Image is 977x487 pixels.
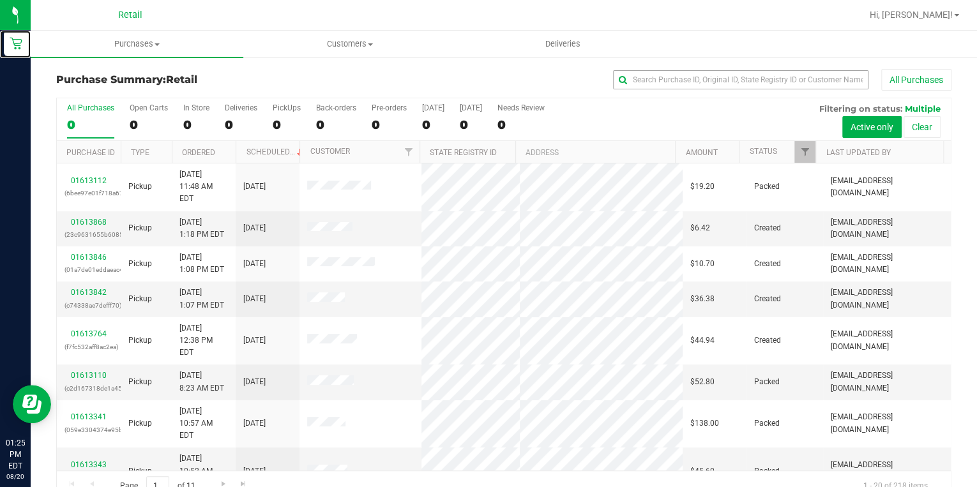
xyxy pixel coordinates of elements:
span: [DATE] 1:18 PM EDT [179,216,224,241]
a: Type [131,148,149,157]
div: PickUps [273,103,301,112]
a: 01613846 [71,253,107,262]
span: [DATE] [243,258,266,270]
span: [DATE] 1:08 PM EDT [179,251,224,276]
div: Open Carts [130,103,168,112]
span: [EMAIL_ADDRESS][DOMAIN_NAME] [831,370,943,394]
span: Pickup [128,465,152,477]
a: Customer [310,147,349,156]
p: (23c9631655b60859) [64,229,113,241]
th: Address [515,141,675,163]
span: [DATE] [243,293,266,305]
a: Scheduled [246,147,304,156]
a: Deliveries [457,31,669,57]
span: $19.20 [690,181,715,193]
p: (6bee97e01f718a67) [64,187,113,199]
span: Created [754,293,781,305]
span: Packed [754,376,780,388]
a: 01613764 [71,329,107,338]
span: Pickup [128,334,152,347]
div: In Store [183,103,209,112]
a: Customers [243,31,456,57]
div: Back-orders [316,103,356,112]
p: (f7fc532aff8ac2ea) [64,341,113,353]
p: (059e3304374e95b5) [64,424,113,436]
a: Ordered [182,148,215,157]
span: [DATE] [243,465,266,477]
button: Clear [904,116,941,138]
span: Packed [754,465,780,477]
a: 01613868 [71,218,107,227]
span: Created [754,258,781,270]
inline-svg: Retail [10,37,22,50]
span: $52.80 [690,376,715,388]
span: Packed [754,417,780,430]
span: [EMAIL_ADDRESS][DOMAIN_NAME] [831,459,943,483]
span: Pickup [128,258,152,270]
a: Last Updated By [826,148,890,157]
span: Created [754,334,781,347]
div: Deliveries [225,103,257,112]
span: $44.94 [690,334,715,347]
a: Filter [398,141,420,163]
div: 0 [273,117,301,132]
div: 0 [225,117,257,132]
span: [DATE] [243,417,266,430]
p: 08/20 [6,472,25,481]
div: 0 [183,117,209,132]
span: Hi, [PERSON_NAME]! [870,10,953,20]
a: State Registry ID [430,148,497,157]
span: [DATE] 10:57 AM EDT [179,405,228,442]
a: Amount [685,148,717,157]
a: 01613110 [71,371,107,380]
span: [EMAIL_ADDRESS][DOMAIN_NAME] [831,175,943,199]
span: Filtering on status: [819,103,902,114]
div: Needs Review [497,103,545,112]
a: Purchase ID [66,148,115,157]
span: $138.00 [690,417,719,430]
input: Search Purchase ID, Original ID, State Registry ID or Customer Name... [613,70,868,89]
a: 01613343 [71,460,107,469]
span: Pickup [128,222,152,234]
span: [DATE] 8:23 AM EDT [179,370,224,394]
span: [DATE] 1:07 PM EDT [179,287,224,311]
h3: Purchase Summary: [56,74,354,86]
button: All Purchases [881,69,951,91]
div: All Purchases [67,103,114,112]
span: Pickup [128,293,152,305]
button: Active only [842,116,902,138]
span: Pickup [128,181,152,193]
span: Pickup [128,376,152,388]
span: Multiple [905,103,941,114]
iframe: Resource center [13,385,51,423]
p: (c74338ae7defff70) [64,299,113,311]
span: [EMAIL_ADDRESS][DOMAIN_NAME] [831,328,943,352]
span: Deliveries [528,38,598,50]
span: [DATE] [243,376,266,388]
span: [EMAIL_ADDRESS][DOMAIN_NAME] [831,411,943,435]
span: [DATE] 12:38 PM EDT [179,322,228,359]
span: [EMAIL_ADDRESS][DOMAIN_NAME] [831,287,943,311]
span: Pickup [128,417,152,430]
a: 01613112 [71,176,107,185]
span: [EMAIL_ADDRESS][DOMAIN_NAME] [831,216,943,241]
a: 01613842 [71,288,107,297]
a: Filter [794,141,815,163]
span: [DATE] [243,222,266,234]
span: [DATE] [243,334,266,347]
span: $6.42 [690,222,710,234]
div: [DATE] [460,103,482,112]
span: $36.38 [690,293,715,305]
div: 0 [67,117,114,132]
span: [DATE] [243,181,266,193]
div: 0 [497,117,545,132]
a: 01613341 [71,412,107,421]
p: (c2d167318de1a459) [64,382,113,394]
div: 0 [130,117,168,132]
span: Customers [244,38,455,50]
span: Created [754,222,781,234]
div: 0 [372,117,407,132]
p: 01:25 PM EDT [6,437,25,472]
span: Purchases [31,38,243,50]
span: $10.70 [690,258,715,270]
